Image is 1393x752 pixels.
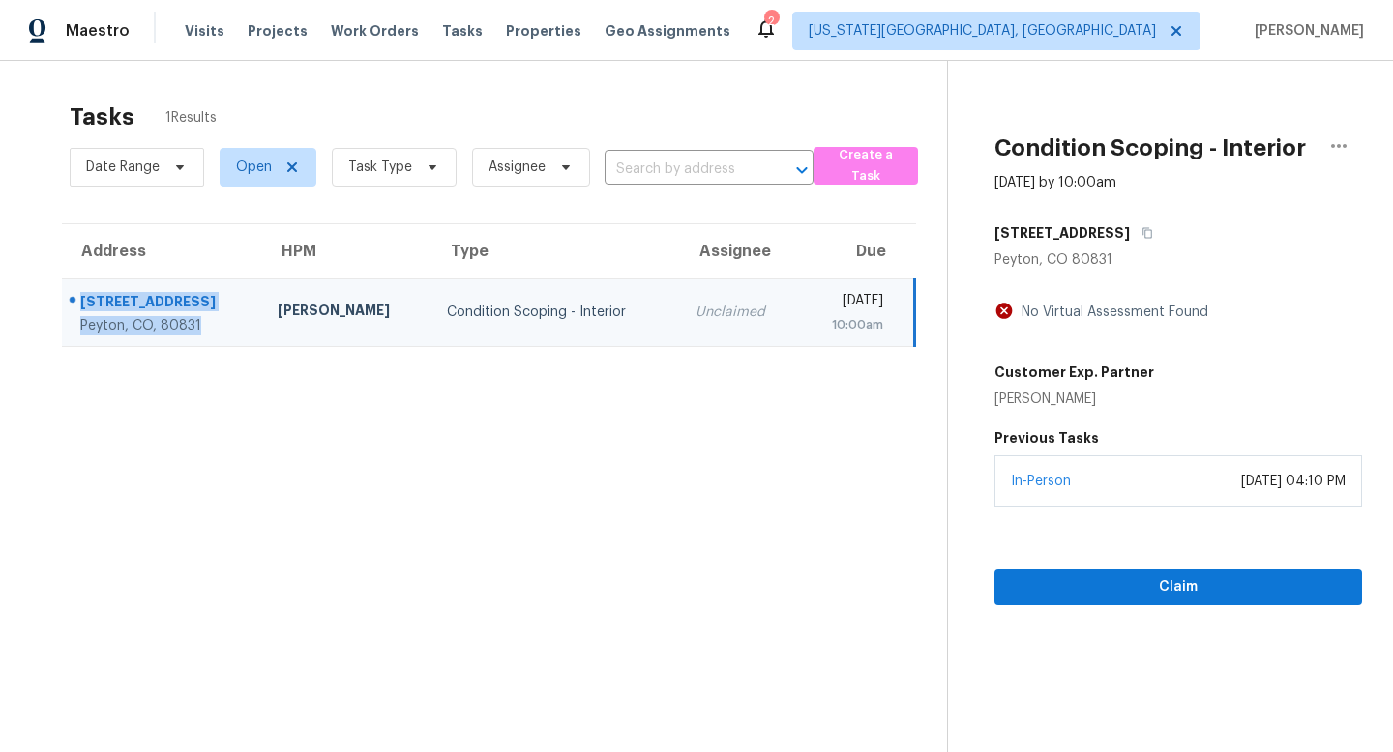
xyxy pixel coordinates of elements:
span: Assignee [489,158,546,177]
button: Claim [994,569,1362,605]
h5: [STREET_ADDRESS] [994,223,1130,243]
div: Condition Scoping - Interior [447,303,665,322]
h5: Previous Tasks [994,428,1362,448]
div: 2 [764,12,778,31]
span: Claim [1010,575,1347,599]
span: Geo Assignments [605,21,730,41]
h2: Condition Scoping - Interior [994,138,1306,158]
span: Properties [506,21,581,41]
th: Due [799,224,915,278]
h2: Tasks [70,107,134,127]
th: Address [62,224,262,278]
th: Type [431,224,680,278]
img: Artifact Not Present Icon [994,301,1014,321]
button: Open [788,157,815,184]
div: Unclaimed [696,303,784,322]
span: Maestro [66,21,130,41]
a: In-Person [1011,475,1071,488]
h5: Customer Exp. Partner [994,362,1154,382]
span: 1 Results [165,108,217,128]
button: Copy Address [1130,216,1156,250]
span: Task Type [348,158,412,177]
span: Projects [248,21,308,41]
div: [PERSON_NAME] [994,390,1154,409]
th: HPM [262,224,431,278]
span: Create a Task [823,144,908,188]
div: [DATE] by 10:00am [994,173,1116,192]
div: Peyton, CO 80831 [994,250,1362,270]
span: Tasks [442,24,483,38]
div: [STREET_ADDRESS] [80,292,247,316]
span: Visits [185,21,224,41]
div: No Virtual Assessment Found [1014,303,1208,322]
button: Create a Task [814,147,918,185]
input: Search by address [605,155,759,185]
div: 10:00am [815,315,884,334]
span: Work Orders [331,21,419,41]
div: [PERSON_NAME] [278,301,416,325]
span: [PERSON_NAME] [1247,21,1364,41]
span: Date Range [86,158,160,177]
div: Peyton, CO, 80831 [80,316,247,335]
span: Open [236,158,272,177]
span: [US_STATE][GEOGRAPHIC_DATA], [GEOGRAPHIC_DATA] [809,21,1156,41]
div: [DATE] [815,291,884,315]
th: Assignee [680,224,799,278]
div: [DATE] 04:10 PM [1241,472,1346,491]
